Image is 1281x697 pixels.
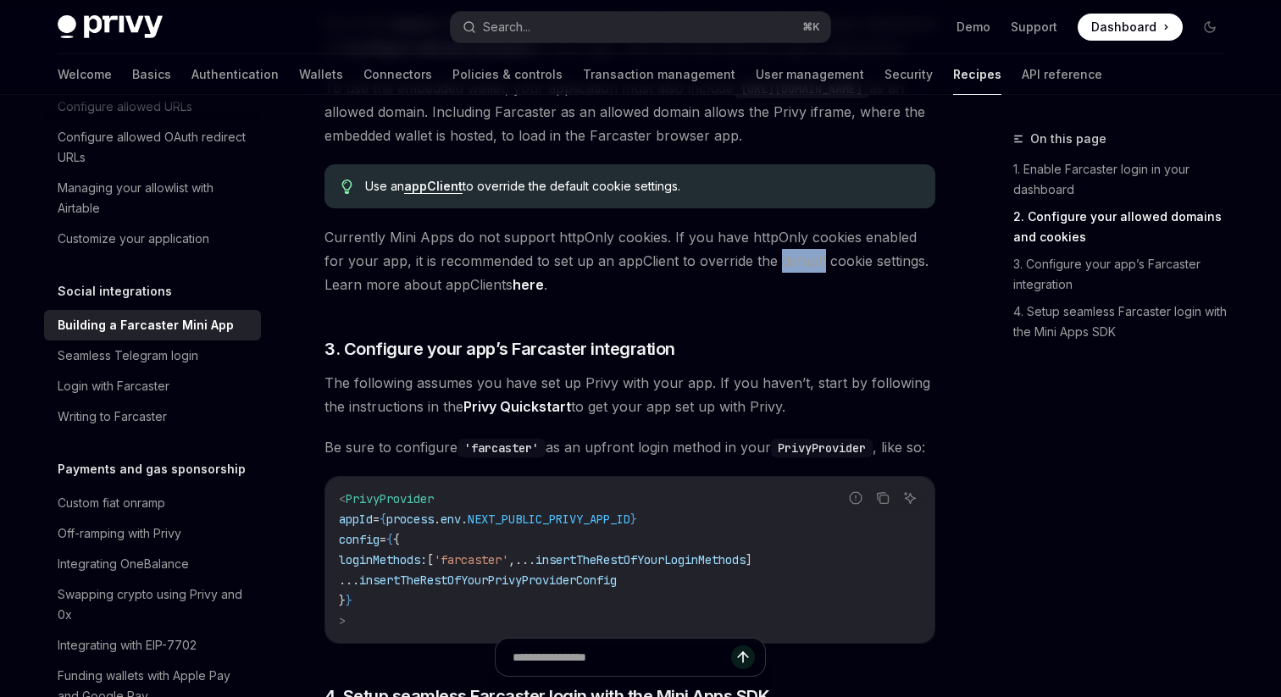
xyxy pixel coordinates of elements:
div: Building a Farcaster Mini App [58,315,234,335]
span: insertTheRestOfYourPrivyProviderConfig [359,573,617,588]
span: < [339,491,346,506]
a: Welcome [58,54,112,95]
span: ⌘ K [802,20,820,34]
a: Policies & controls [452,54,563,95]
div: Custom fiat onramp [58,493,165,513]
a: Seamless Telegram login [44,340,261,371]
div: Integrating OneBalance [58,554,189,574]
span: } [346,593,352,608]
span: env [441,512,461,527]
strong: Privy Quickstart [463,398,571,415]
a: 2. Configure your allowed domains and cookies [1013,203,1237,251]
div: Managing your allowlist with Airtable [58,178,251,219]
a: Recipes [953,54,1001,95]
a: Transaction management [583,54,735,95]
span: { [393,532,400,547]
button: Ask AI [899,487,921,509]
a: Basics [132,54,171,95]
span: NEXT_PUBLIC_PRIVY_APP_ID [468,512,630,527]
button: Search...⌘K [451,12,830,42]
code: PrivyProvider [771,439,873,457]
a: Security [884,54,933,95]
span: Use an to override the default cookie settings. [365,178,918,195]
span: { [380,512,386,527]
span: The following assumes you have set up Privy with your app. If you haven’t, start by following the... [324,371,935,418]
a: Demo [957,19,990,36]
span: = [380,532,386,547]
button: Send message [731,645,755,669]
span: } [630,512,637,527]
button: Copy the contents from the code block [872,487,894,509]
a: here [513,276,544,294]
div: Search... [483,17,530,37]
div: Seamless Telegram login [58,346,198,366]
span: config [339,532,380,547]
a: Off-ramping with Privy [44,518,261,549]
a: Configure allowed OAuth redirect URLs [44,122,261,173]
span: } [339,593,346,608]
a: Privy Quickstart [463,398,571,416]
span: PrivyProvider [346,491,434,506]
span: ... [515,552,535,567]
span: On this page [1030,129,1106,149]
code: 'farcaster' [457,439,546,457]
a: Customize your application [44,224,261,254]
a: Integrating with EIP-7702 [44,630,261,661]
span: To use the embedded wallet, your application must also include as an allowed domain. Including Fa... [324,76,935,147]
span: appId [339,512,373,527]
a: Wallets [299,54,343,95]
svg: Tip [341,180,353,195]
div: Configure allowed OAuth redirect URLs [58,127,251,168]
a: User management [756,54,864,95]
a: Authentication [191,54,279,95]
a: API reference [1022,54,1102,95]
a: Writing to Farcaster [44,401,261,432]
button: Toggle dark mode [1196,14,1223,41]
a: Login with Farcaster [44,371,261,401]
a: Support [1011,19,1057,36]
span: process [386,512,434,527]
span: 'farcaster' [434,552,508,567]
button: Report incorrect code [845,487,867,509]
a: Integrating OneBalance [44,549,261,579]
div: Integrating with EIP-7702 [58,635,197,656]
a: Swapping crypto using Privy and 0x [44,579,261,630]
span: Dashboard [1091,19,1156,36]
span: ... [339,573,359,588]
a: Managing your allowlist with Airtable [44,173,261,224]
div: Customize your application [58,229,209,249]
div: Writing to Farcaster [58,407,167,427]
div: Swapping crypto using Privy and 0x [58,584,251,625]
span: loginMethods: [339,552,427,567]
h5: Social integrations [58,281,172,301]
span: . [461,512,468,527]
a: 1. Enable Farcaster login in your dashboard [1013,156,1237,203]
a: 3. Configure your app’s Farcaster integration [1013,251,1237,298]
span: Be sure to configure as an upfront login method in your , like so: [324,435,935,459]
span: , [508,552,515,567]
div: Login with Farcaster [58,376,169,396]
img: dark logo [58,15,163,39]
span: [ [427,552,434,567]
a: 4. Setup seamless Farcaster login with the Mini Apps SDK [1013,298,1237,346]
span: Currently Mini Apps do not support httpOnly cookies. If you have httpOnly cookies enabled for you... [324,225,935,296]
a: Building a Farcaster Mini App [44,310,261,340]
a: Connectors [363,54,432,95]
code: [URL][DOMAIN_NAME] [734,80,869,98]
a: Custom fiat onramp [44,488,261,518]
span: = [373,512,380,527]
span: insertTheRestOfYourLoginMethods [535,552,746,567]
a: Dashboard [1078,14,1183,41]
span: ] [746,552,752,567]
span: > [339,613,346,628]
span: . [434,512,441,527]
h5: Payments and gas sponsorship [58,459,246,479]
a: appClient [404,179,463,194]
div: Off-ramping with Privy [58,523,181,544]
span: 3. Configure your app’s Farcaster integration [324,337,675,361]
span: { [386,532,393,547]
